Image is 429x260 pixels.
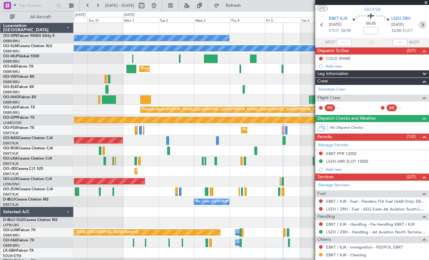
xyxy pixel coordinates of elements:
[237,238,279,247] div: Owner Melsbroek Air Base
[3,110,20,115] a: EBBR/BRU
[3,49,20,54] a: EBBR/BRU
[3,116,18,120] span: OO-GPP
[3,106,18,109] span: OO-LAH
[3,243,20,248] a: EBBR/BRU
[3,228,36,232] a: OO-LUMFalcon 7X
[3,59,20,64] a: EBBR/BRU
[3,34,18,38] span: OO-GPE
[300,17,336,23] div: Sat 6
[194,17,230,23] div: Wed 3
[3,44,52,48] a: OO-SLMCessna Citation XLS
[3,34,54,38] a: OO-GPEFalcon 900EX EASy II
[3,172,19,176] a: EBKT/KJK
[326,245,403,250] a: EBKT / KJK - Immigration - FEDPOL EBKT
[3,136,19,140] span: OO-NSG
[325,104,335,111] div: PIC
[318,182,349,188] a: Manage Services
[3,85,34,89] a: OO-ELKFalcon 8X
[317,78,328,85] span: Crew
[318,142,348,148] a: Manage Permits
[3,239,17,242] span: OO-FAE
[3,218,57,222] a: D-IBLU-OLDCessna Citation M2
[3,55,18,58] span: OO-WLP
[136,166,208,176] div: Planned Maint Kortrijk-[GEOGRAPHIC_DATA]
[329,125,429,132] div: (No Dispatch Checks)
[211,1,248,11] button: Refresh
[3,126,34,130] a: OO-FSXFalcon 7X
[3,126,17,130] span: OO-FSX
[317,190,326,197] span: Fuel
[3,239,34,242] a: OO-FAEFalcon 7X
[142,105,325,114] div: Planned Maint [PERSON_NAME]-[GEOGRAPHIC_DATA][PERSON_NAME] ([GEOGRAPHIC_DATA][PERSON_NAME])
[3,157,18,161] span: OO-LXA
[230,17,265,23] div: Thu 4
[3,187,53,191] a: OO-ZUNCessna Citation CJ4
[317,6,328,11] button: UTC
[7,12,67,22] button: All Aircraft
[3,75,17,79] span: OO-VSF
[124,12,134,18] div: [DATE]
[3,147,19,150] span: OO-ROK
[3,253,21,258] a: EDLW/DTM
[317,47,349,55] span: Dispatch To-Dos
[3,90,20,95] a: EBBR/BRU
[3,44,18,48] span: OO-SLM
[391,28,401,34] span: 12:55
[3,116,35,120] a: OO-GPPFalcon 7X
[16,15,65,19] span: All Aircraft
[364,6,380,13] span: OO-FSX
[3,55,39,58] a: OO-WLPGlobal 5500
[407,174,416,180] span: (2/7)
[3,39,20,43] a: EBBR/BRU
[318,86,345,93] a: Schedule Crew
[3,167,43,171] a: OO-JIDCessna CJ1 525
[3,151,19,156] a: EBKT/KJK
[329,16,348,22] span: EBKT KJK
[403,28,413,34] span: ELDT
[3,106,35,109] a: OO-LAHFalcon 7X
[3,131,19,135] a: EBKT/KJK
[326,151,357,156] div: EBKT PPR 1200Z
[3,228,19,232] span: OO-LUM
[19,1,54,10] input: Trip Number
[409,39,419,46] span: ALDT
[3,177,52,181] a: OO-LUXCessna Citation CJ4
[317,70,349,77] span: Leg Information
[3,218,24,222] span: D-IBLU-OLD
[3,85,17,89] span: OO-ELK
[3,223,19,227] a: LFPB/LBG
[407,133,416,140] span: (1/2)
[3,80,20,84] a: EBBR/BRU
[326,222,415,227] a: EBKT / KJK - Handling - Fia Handling EBKT / KJK
[3,100,20,105] a: EBBR/BRU
[329,28,339,34] span: ETOT
[265,17,300,23] div: Fri 5
[398,105,412,111] div: - -
[123,17,159,23] div: Mon 1
[3,198,15,201] span: D-IBLU
[317,134,332,141] span: Permits
[391,22,404,28] span: [DATE]
[196,197,299,206] div: No Crew [GEOGRAPHIC_DATA] ([GEOGRAPHIC_DATA] National)
[3,69,20,74] a: EBBR/BRU
[3,157,52,161] a: OO-LXACessna Citation CJ4
[87,17,123,23] div: Sun 31
[3,198,49,201] a: D-IBLUCessna Citation M2
[3,187,19,191] span: OO-ZUN
[325,167,426,172] div: Add new
[326,206,426,212] a: LSZH / ZRH - Fuel - AEG Fuels-Jet Aviation South-LSZH/ZRH
[220,3,246,8] span: Refresh
[3,202,19,207] a: EBKT/KJK
[3,182,20,187] a: LFSN/ENC
[325,39,335,46] span: ATOT
[3,95,19,99] span: OO-HHO
[341,28,350,34] span: 12:10
[3,65,33,68] a: OO-AIEFalcon 7X
[3,136,53,140] a: OO-NSGCessna Citation CJ4
[3,177,18,181] span: OO-LUX
[3,141,19,146] a: EBKT/KJK
[317,236,331,243] span: Others
[317,213,335,220] span: Handling
[3,249,34,253] a: LX-GBHFalcon 7X
[3,95,36,99] a: OO-HHOFalcon 8X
